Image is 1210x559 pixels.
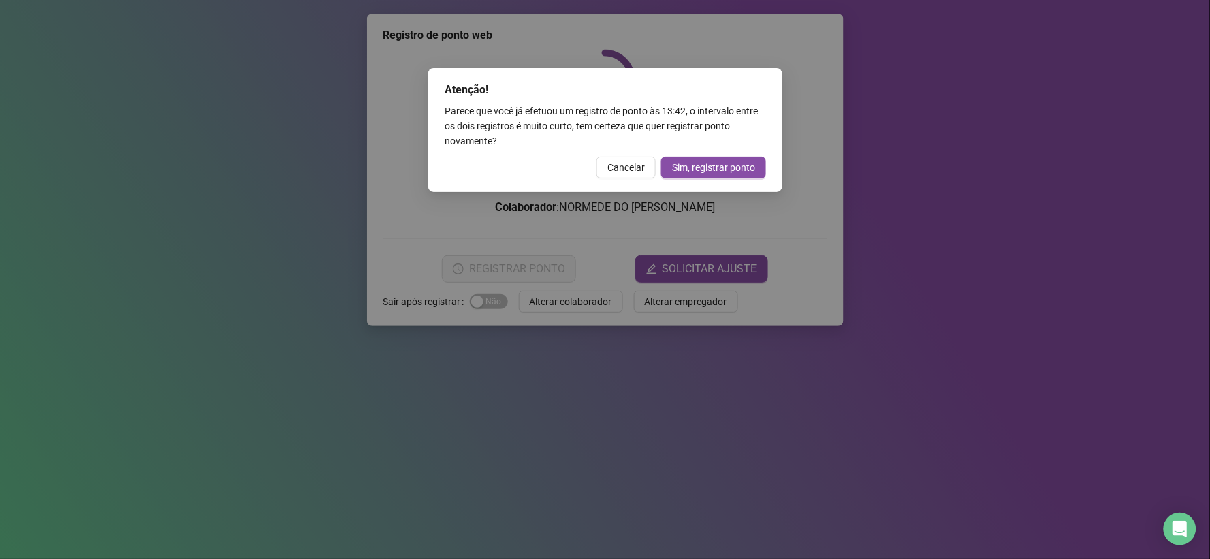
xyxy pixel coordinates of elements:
[445,103,766,148] div: Parece que você já efetuou um registro de ponto às 13:42 , o intervalo entre os dois registros é ...
[607,160,645,175] span: Cancelar
[1164,513,1196,545] div: Open Intercom Messenger
[672,160,755,175] span: Sim, registrar ponto
[596,157,656,178] button: Cancelar
[445,82,766,98] div: Atenção!
[661,157,766,178] button: Sim, registrar ponto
